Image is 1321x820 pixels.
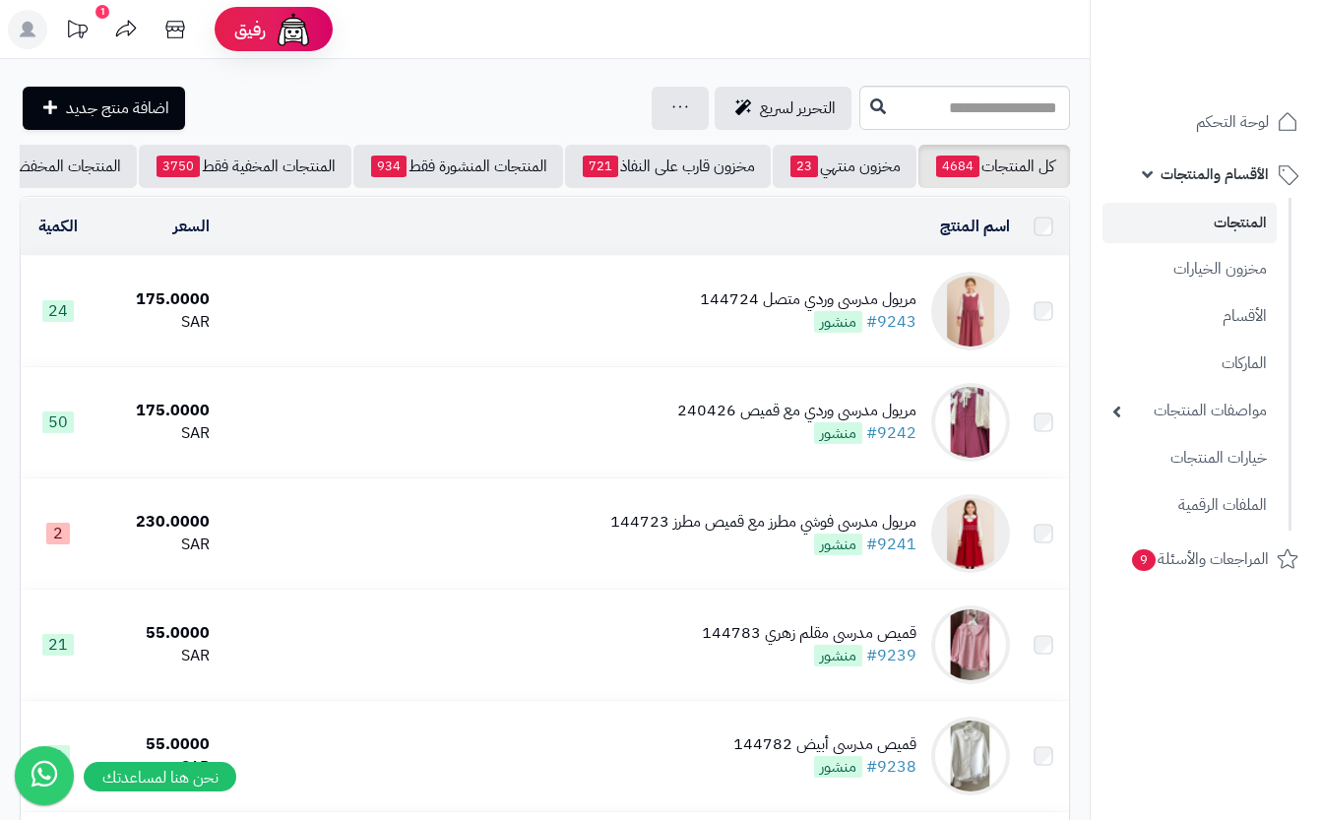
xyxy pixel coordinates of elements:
a: لوحة التحكم [1102,98,1309,146]
span: 3750 [157,156,200,177]
div: 55.0000 [103,622,210,645]
a: خيارات المنتجات [1102,437,1277,479]
a: اضافة منتج جديد [23,87,185,130]
span: 2 [46,523,70,544]
a: التحرير لسريع [715,87,851,130]
span: التحرير لسريع [760,96,836,120]
span: 934 [371,156,407,177]
div: 175.0000 [103,400,210,422]
a: #9238 [866,755,916,779]
a: السعر [173,215,210,238]
a: الملفات الرقمية [1102,484,1277,527]
a: #9243 [866,310,916,334]
span: 9 [1132,549,1156,571]
a: الأقسام [1102,295,1277,338]
div: مريول مدرسي فوشي مطرز مع قميص مطرز 144723 [610,511,916,534]
span: الأقسام والمنتجات [1161,160,1269,188]
span: 721 [583,156,618,177]
a: تحديثات المنصة [52,10,101,54]
a: مخزون الخيارات [1102,248,1277,290]
div: مريول مدرسي وردي مع قميص 240426 [677,400,916,422]
a: #9239 [866,644,916,667]
a: المراجعات والأسئلة9 [1102,536,1309,583]
span: 21 [42,634,74,656]
div: مريول مدرسي وردي متصل 144724 [700,288,916,311]
div: SAR [103,534,210,556]
a: الماركات [1102,343,1277,385]
div: SAR [103,311,210,334]
div: قميص مدرسي أبيض 144782 [733,733,916,756]
span: منشور [814,534,862,555]
a: #9241 [866,533,916,556]
span: رفيق [234,18,266,41]
span: المراجعات والأسئلة [1130,545,1269,573]
div: SAR [103,756,210,779]
span: 4684 [936,156,979,177]
span: 50 [42,411,74,433]
a: #9242 [866,421,916,445]
span: 9 [46,745,70,767]
div: 55.0000 [103,733,210,756]
a: الكمية [38,215,78,238]
a: مخزون قارب على النفاذ721 [565,145,771,188]
img: قميص مدرسي مقلم زهري 144783 [931,605,1010,684]
div: قميص مدرسي مقلم زهري 144783 [702,622,916,645]
div: 175.0000 [103,288,210,311]
span: منشور [814,422,862,444]
img: ai-face.png [274,10,313,49]
a: المنتجات المنشورة فقط934 [353,145,563,188]
a: اسم المنتج [940,215,1010,238]
div: 1 [95,5,109,19]
span: اضافة منتج جديد [66,96,169,120]
span: 23 [790,156,818,177]
div: 230.0000 [103,511,210,534]
div: SAR [103,645,210,667]
a: مخزون منتهي23 [773,145,916,188]
span: 24 [42,300,74,322]
span: منشور [814,311,862,333]
a: كل المنتجات4684 [918,145,1070,188]
div: SAR [103,422,210,445]
img: مريول مدرسي وردي متصل 144724 [931,272,1010,350]
a: المنتجات [1102,203,1277,243]
a: المنتجات المخفية فقط3750 [139,145,351,188]
img: مريول مدرسي فوشي مطرز مع قميص مطرز 144723 [931,494,1010,573]
img: مريول مدرسي وردي مع قميص 240426 [931,383,1010,462]
img: قميص مدرسي أبيض 144782 [931,717,1010,795]
span: لوحة التحكم [1196,108,1269,136]
span: منشور [814,645,862,666]
span: منشور [814,756,862,778]
a: مواصفات المنتجات [1102,390,1277,432]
